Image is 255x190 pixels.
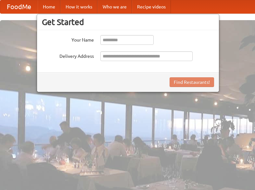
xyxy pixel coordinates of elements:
[0,0,38,13] a: FoodMe
[132,0,171,13] a: Recipe videos
[42,17,214,27] h3: Get Started
[60,0,97,13] a: How it works
[42,51,94,59] label: Delivery Address
[97,0,132,13] a: Who we are
[42,35,94,43] label: Your Name
[170,77,214,87] button: Find Restaurants!
[38,0,60,13] a: Home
